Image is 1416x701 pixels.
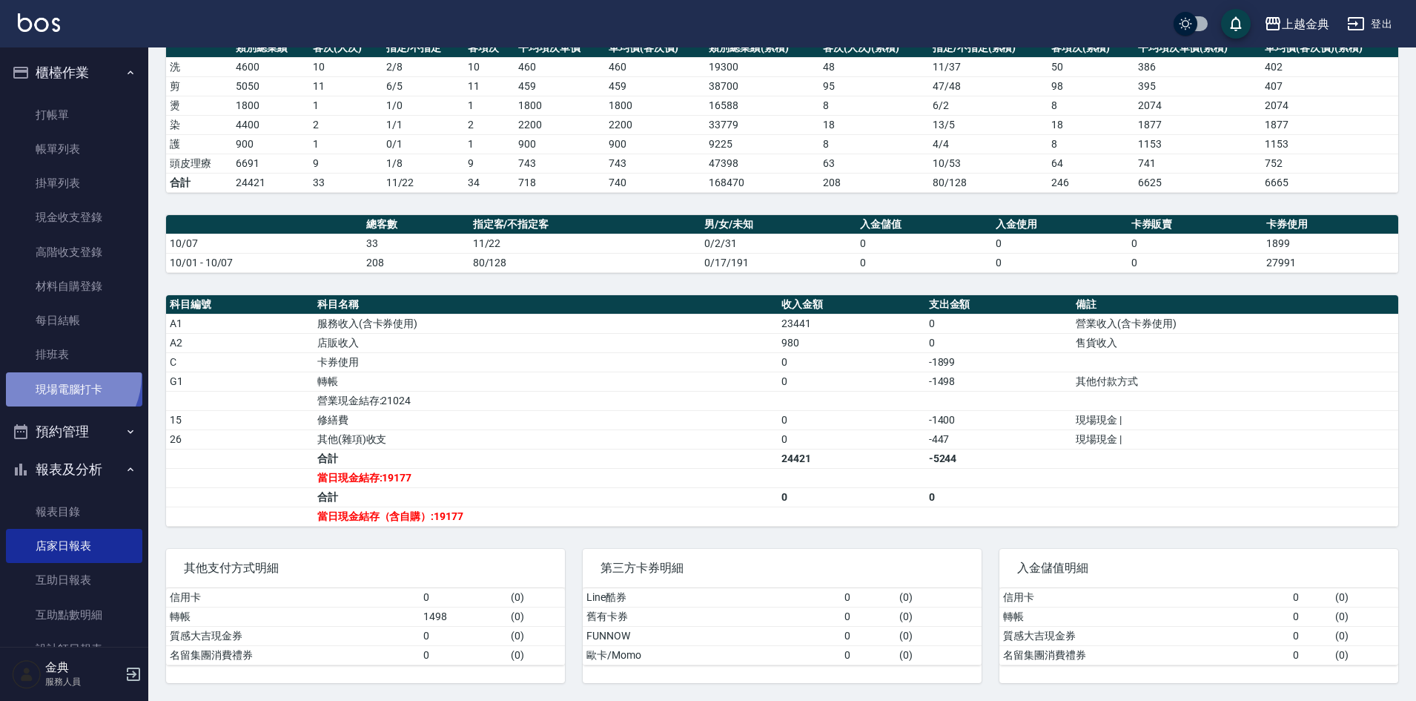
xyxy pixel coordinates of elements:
[1048,173,1134,192] td: 246
[1289,607,1332,626] td: 0
[705,39,818,58] th: 類別總業績(累積)
[1261,134,1398,154] td: 1153
[232,154,309,173] td: 6691
[6,563,142,597] a: 互助日報表
[166,645,420,665] td: 名留集團消費禮券
[929,154,1048,173] td: 10 / 53
[925,295,1073,315] th: 支出金額
[992,253,1128,272] td: 0
[232,134,309,154] td: 900
[1331,626,1398,645] td: ( 0 )
[778,352,925,372] td: 0
[309,134,383,154] td: 1
[705,57,818,76] td: 19300
[464,173,515,192] td: 34
[778,314,925,333] td: 23441
[166,234,363,253] td: 10/07
[925,487,1073,507] td: 0
[166,134,232,154] td: 護
[469,253,701,272] td: 80/128
[1261,154,1398,173] td: 752
[925,333,1073,352] td: 0
[841,588,896,608] td: 0
[1261,96,1398,115] td: 2074
[929,57,1048,76] td: 11 / 37
[1261,115,1398,134] td: 1877
[778,295,925,315] th: 收入金額
[605,57,705,76] td: 460
[705,96,818,115] td: 16588
[314,468,778,487] td: 當日現金結存:19177
[819,76,929,96] td: 95
[583,645,841,665] td: 歐卡/Momo
[166,314,314,333] td: A1
[420,588,507,608] td: 0
[929,134,1048,154] td: 4 / 4
[1048,134,1134,154] td: 8
[841,645,896,665] td: 0
[232,115,309,134] td: 4400
[705,134,818,154] td: 9225
[701,234,856,253] td: 0/2/31
[605,39,705,58] th: 單均價(客次價)
[1072,333,1398,352] td: 售貨收入
[778,333,925,352] td: 980
[1072,314,1398,333] td: 營業收入(含卡券使用)
[1072,410,1398,430] td: 現場現金 |
[605,96,705,115] td: 1800
[819,134,929,154] td: 8
[819,57,929,76] td: 48
[515,39,605,58] th: 平均項次單價
[999,588,1398,665] table: a dense table
[464,154,515,173] td: 9
[601,561,964,576] span: 第三方卡券明細
[992,234,1128,253] td: 0
[1282,15,1329,33] div: 上越金典
[1263,234,1398,253] td: 1899
[819,173,929,192] td: 208
[583,607,841,626] td: 舊有卡券
[605,134,705,154] td: 900
[515,57,605,76] td: 460
[1128,234,1263,253] td: 0
[778,449,925,468] td: 24421
[166,295,314,315] th: 科目編號
[1048,96,1134,115] td: 8
[309,76,383,96] td: 11
[314,507,778,526] td: 當日現金結存（含自購）:19177
[464,76,515,96] td: 11
[232,96,309,115] td: 1800
[166,607,420,626] td: 轉帳
[1261,39,1398,58] th: 單均價(客次價)(累積)
[925,372,1073,391] td: -1498
[925,410,1073,430] td: -1400
[6,166,142,200] a: 掛單列表
[166,115,232,134] td: 染
[6,598,142,632] a: 互助點數明細
[232,57,309,76] td: 4600
[999,626,1289,645] td: 質感大吉現金券
[1263,215,1398,234] th: 卡券使用
[314,333,778,352] td: 店販收入
[1134,115,1262,134] td: 1877
[314,410,778,430] td: 修繕費
[166,39,1398,193] table: a dense table
[705,154,818,173] td: 47398
[1261,173,1398,192] td: 6665
[45,675,121,688] p: 服務人員
[1048,39,1134,58] th: 客項次(累積)
[705,173,818,192] td: 168470
[309,154,383,173] td: 9
[1134,134,1262,154] td: 1153
[1128,253,1263,272] td: 0
[166,588,420,608] td: 信用卡
[1048,57,1134,76] td: 50
[6,53,142,92] button: 櫃檯作業
[999,607,1289,626] td: 轉帳
[999,588,1289,608] td: 信用卡
[841,607,896,626] td: 0
[1134,57,1262,76] td: 386
[605,76,705,96] td: 459
[705,115,818,134] td: 33779
[363,253,469,272] td: 208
